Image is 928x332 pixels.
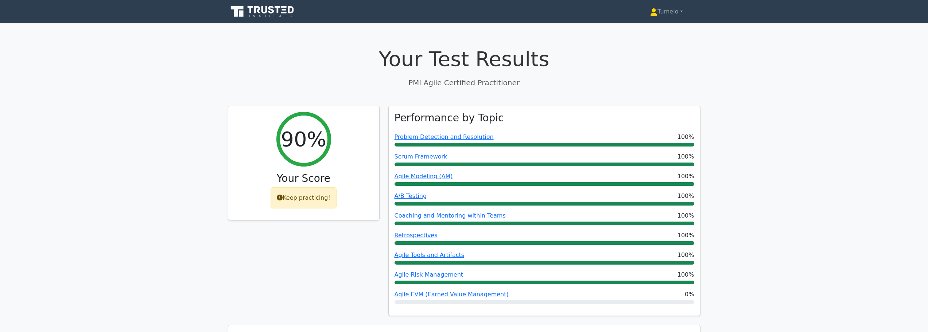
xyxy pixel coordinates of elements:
[228,77,700,88] p: PMI Agile Certified Practitioner
[633,4,700,19] a: Tumelo
[395,173,453,180] a: Agile Modeling (AM)
[271,187,337,208] div: Keep practicing!
[677,133,694,141] span: 100%
[395,112,504,124] h3: Performance by Topic
[395,153,447,160] a: Scrum Framework
[677,172,694,181] span: 100%
[395,251,465,258] a: Agile Tools and Artifacts
[395,232,438,239] a: Retrospectives
[677,211,694,220] span: 100%
[677,251,694,259] span: 100%
[677,231,694,240] span: 100%
[395,212,506,219] a: Coaching and Mentoring within Teams
[395,271,463,278] a: Agile Risk Management
[395,133,494,140] a: Problem Detection and Resolution
[228,47,700,71] h1: Your Test Results
[677,270,694,279] span: 100%
[395,192,427,199] a: A/B Testing
[281,127,326,151] h2: 90%
[234,172,373,185] h3: Your Score
[395,291,509,298] a: Agile EVM (Earned Value Management)
[677,152,694,161] span: 100%
[677,192,694,200] span: 100%
[685,290,694,299] span: 0%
